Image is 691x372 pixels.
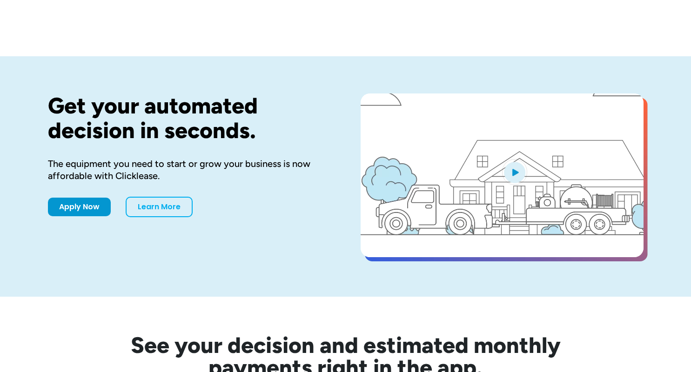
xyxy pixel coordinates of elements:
[502,159,527,185] img: Blue play button logo on a light blue circular background
[48,93,331,143] h1: Get your automated decision in seconds.
[126,197,193,217] a: Learn More
[48,198,111,216] a: Apply Now
[361,93,644,257] a: open lightbox
[48,158,331,182] div: The equipment you need to start or grow your business is now affordable with Clicklease.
